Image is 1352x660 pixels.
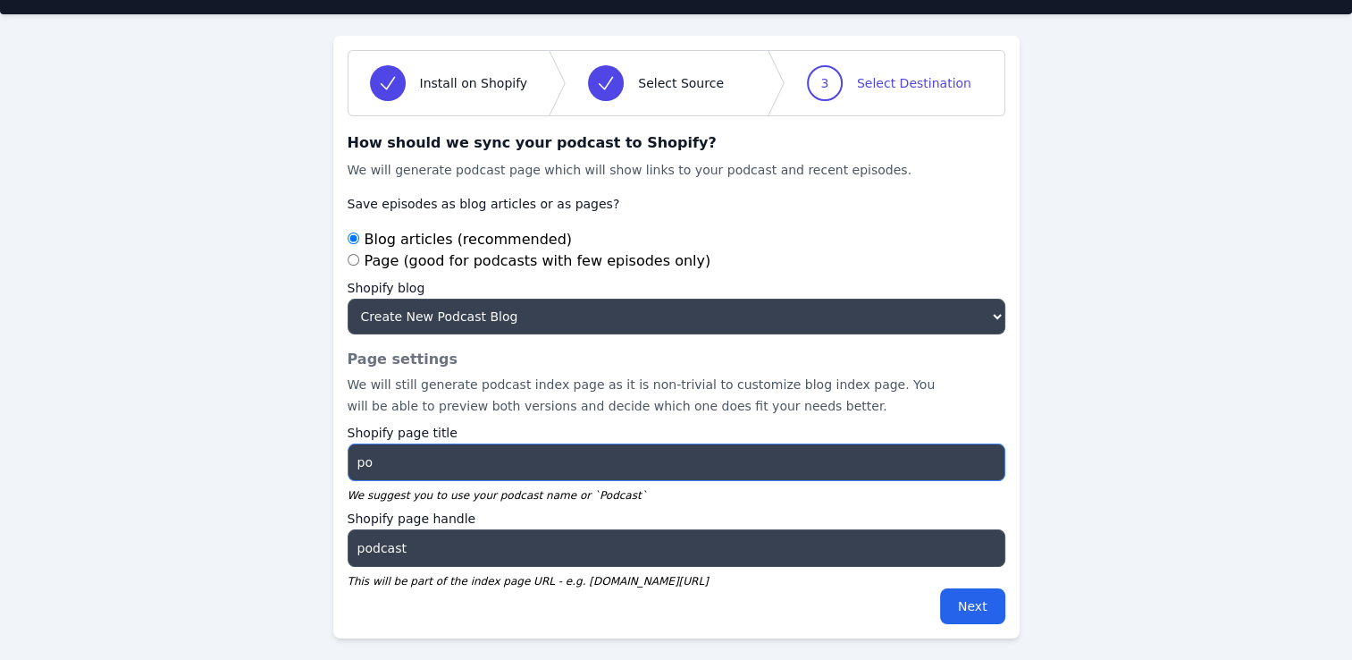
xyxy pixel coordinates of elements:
label: Save episodes as blog articles or as pages? [348,188,1005,215]
div: This will be part of the index page URL - e.g. [DOMAIN_NAME][URL] [348,574,1005,588]
label: Shopify page handle [348,503,1005,529]
label: Page (good for podcasts with few episodes only) [365,252,711,269]
p: We will generate podcast page which will show links to your podcast and recent episodes. [348,159,948,181]
h3: How should we sync your podcast to Shopify? [348,131,1005,156]
span: Select Source [638,74,724,92]
input: Next [940,588,1005,624]
label: Shopify page title [348,417,1005,444]
a: 3Select Destination [785,51,993,115]
div: We suggest you to use your podcast name or `Podcast` [348,488,1005,503]
nav: Progress [348,50,1005,116]
span: 3 [820,74,828,92]
label: Shopify blog [348,272,1005,299]
label: Blog articles (recommended) [365,231,573,248]
span: Install on Shopify [420,74,528,92]
span: Select Destination [857,74,971,92]
h2: Page settings [348,349,1005,370]
p: We will still generate podcast index page as it is non-trivial to customize blog index page. You ... [348,374,948,417]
